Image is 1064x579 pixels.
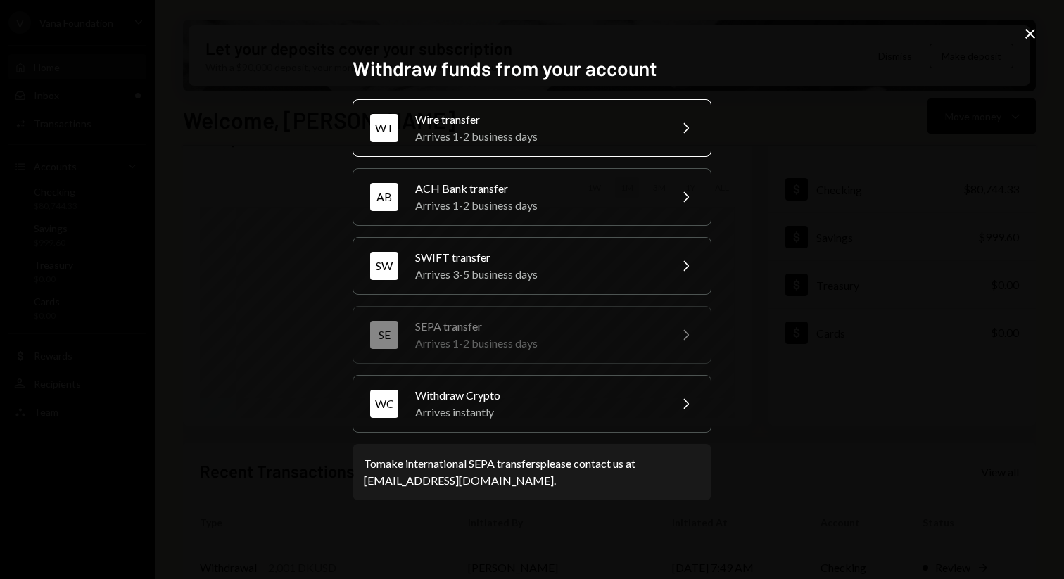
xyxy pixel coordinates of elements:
[415,249,660,266] div: SWIFT transfer
[415,335,660,352] div: Arrives 1-2 business days
[370,321,398,349] div: SE
[364,473,554,488] a: [EMAIL_ADDRESS][DOMAIN_NAME]
[415,318,660,335] div: SEPA transfer
[353,375,711,433] button: WCWithdraw CryptoArrives instantly
[415,128,660,145] div: Arrives 1-2 business days
[370,114,398,142] div: WT
[415,266,660,283] div: Arrives 3-5 business days
[415,404,660,421] div: Arrives instantly
[415,180,660,197] div: ACH Bank transfer
[415,111,660,128] div: Wire transfer
[353,168,711,226] button: ABACH Bank transferArrives 1-2 business days
[353,306,711,364] button: SESEPA transferArrives 1-2 business days
[353,237,711,295] button: SWSWIFT transferArrives 3-5 business days
[415,197,660,214] div: Arrives 1-2 business days
[353,99,711,157] button: WTWire transferArrives 1-2 business days
[370,390,398,418] div: WC
[353,55,711,82] h2: Withdraw funds from your account
[364,455,700,489] div: To make international SEPA transfers please contact us at .
[415,387,660,404] div: Withdraw Crypto
[370,252,398,280] div: SW
[370,183,398,211] div: AB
